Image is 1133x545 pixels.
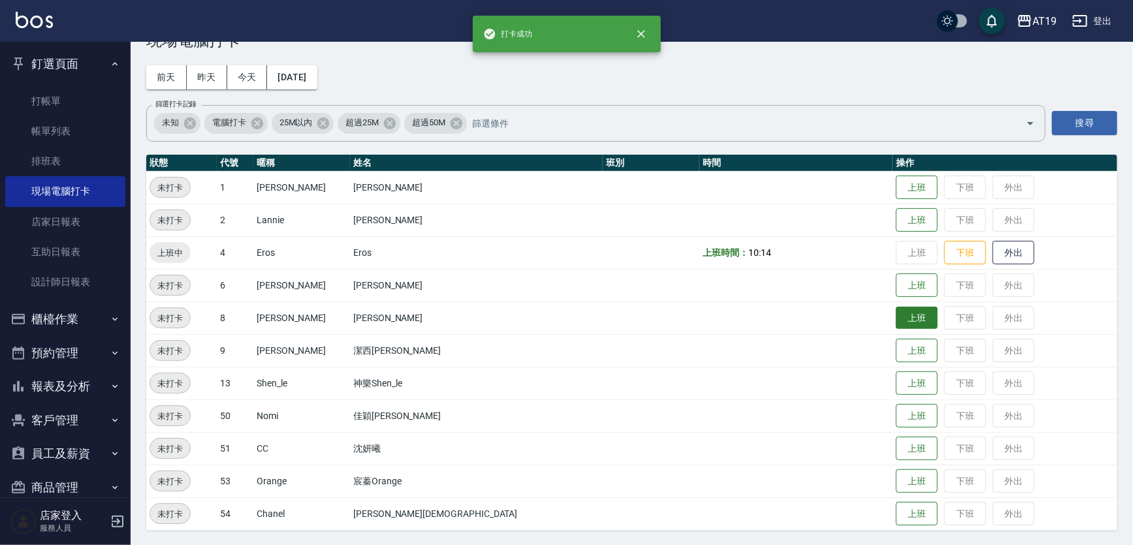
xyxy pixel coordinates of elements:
[150,442,190,456] span: 未打卡
[217,367,253,399] td: 13
[350,155,603,172] th: 姓名
[217,497,253,530] td: 54
[10,508,37,535] img: Person
[150,409,190,423] span: 未打卡
[253,432,350,465] td: CC
[469,112,1003,134] input: 篩選條件
[217,399,253,432] td: 50
[896,208,938,232] button: 上班
[896,307,938,330] button: 上班
[217,334,253,367] td: 9
[350,269,603,302] td: [PERSON_NAME]
[703,247,748,258] b: 上班時間：
[16,12,53,28] img: Logo
[150,377,190,390] span: 未打卡
[350,204,603,236] td: [PERSON_NAME]
[217,204,253,236] td: 2
[5,267,125,297] a: 設計師日報表
[253,334,350,367] td: [PERSON_NAME]
[896,404,938,428] button: 上班
[253,465,350,497] td: Orange
[253,399,350,432] td: Nomi
[1012,8,1062,35] button: AT19
[217,465,253,497] td: 53
[154,113,200,134] div: 未知
[5,302,125,336] button: 櫃檯作業
[204,113,268,134] div: 電腦打卡
[350,367,603,399] td: 神樂Shen_le
[350,399,603,432] td: 佳穎[PERSON_NAME]
[893,155,1117,172] th: 操作
[155,99,197,109] label: 篩選打卡記錄
[896,339,938,363] button: 上班
[272,116,321,129] span: 25M以內
[896,437,938,461] button: 上班
[217,302,253,334] td: 8
[150,246,191,260] span: 上班中
[150,507,190,521] span: 未打卡
[350,302,603,334] td: [PERSON_NAME]
[350,236,603,269] td: Eros
[603,155,699,172] th: 班別
[350,432,603,465] td: 沈妍曦
[896,469,938,493] button: 上班
[627,20,656,48] button: close
[5,403,125,437] button: 客戶管理
[187,65,227,89] button: 昨天
[5,237,125,267] a: 互助日報表
[227,65,268,89] button: 今天
[253,155,350,172] th: 暱稱
[896,371,938,396] button: 上班
[404,116,453,129] span: 超過50M
[350,497,603,530] td: [PERSON_NAME][DEMOGRAPHIC_DATA]
[267,65,317,89] button: [DATE]
[204,116,254,129] span: 電腦打卡
[217,155,253,172] th: 代號
[150,311,190,325] span: 未打卡
[150,344,190,358] span: 未打卡
[404,113,467,134] div: 超過50M
[5,369,125,403] button: 報表及分析
[253,204,350,236] td: Lannie
[150,475,190,488] span: 未打卡
[5,47,125,81] button: 釘選頁面
[979,8,1005,34] button: save
[350,171,603,204] td: [PERSON_NAME]
[1020,113,1041,134] button: Open
[5,437,125,471] button: 員工及薪資
[5,116,125,146] a: 帳單列表
[217,236,253,269] td: 4
[5,471,125,505] button: 商品管理
[896,502,938,526] button: 上班
[1052,111,1117,135] button: 搜尋
[944,241,986,265] button: 下班
[253,367,350,399] td: Shen_le
[896,273,938,298] button: 上班
[217,269,253,302] td: 6
[146,65,187,89] button: 前天
[896,176,938,200] button: 上班
[350,465,603,497] td: 宸蓁Orange
[40,509,106,522] h5: 店家登入
[5,336,125,370] button: 預約管理
[150,181,190,195] span: 未打卡
[1032,13,1057,29] div: AT19
[253,171,350,204] td: [PERSON_NAME]
[253,497,350,530] td: Chanel
[338,116,387,129] span: 超過25M
[5,146,125,176] a: 排班表
[5,176,125,206] a: 現場電腦打卡
[5,86,125,116] a: 打帳單
[748,247,771,258] span: 10:14
[154,116,187,129] span: 未知
[146,155,217,172] th: 狀態
[1067,9,1117,33] button: 登出
[217,432,253,465] td: 51
[150,213,190,227] span: 未打卡
[253,302,350,334] td: [PERSON_NAME]
[217,171,253,204] td: 1
[993,241,1034,265] button: 外出
[253,269,350,302] td: [PERSON_NAME]
[338,113,400,134] div: 超過25M
[5,207,125,237] a: 店家日報表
